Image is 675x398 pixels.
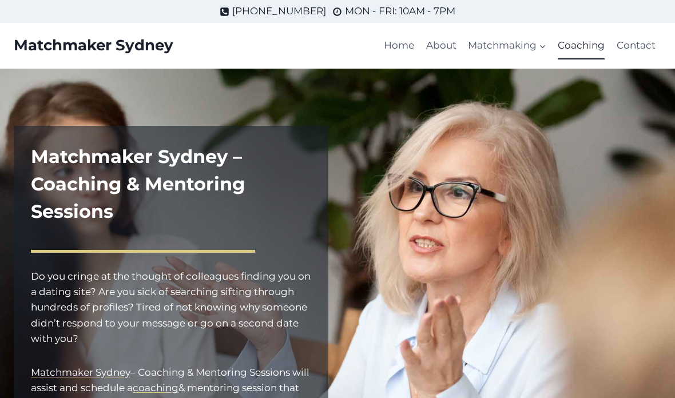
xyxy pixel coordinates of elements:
[378,32,420,59] a: Home
[220,3,326,19] a: [PHONE_NUMBER]
[133,382,178,393] a: coaching
[31,143,311,225] h1: Matchmaker Sydney – Coaching & Mentoring Sessions
[31,367,130,378] a: Matchmaker Sydney
[462,32,552,59] a: Matchmaking
[31,269,311,347] p: Do you cringe at the thought of colleagues finding you on a dating site? Are you sick of searchin...
[232,3,326,19] span: [PHONE_NUMBER]
[468,38,546,53] span: Matchmaking
[14,37,173,54] a: Matchmaker Sydney
[552,32,610,59] a: Coaching
[378,32,661,59] nav: Primary
[420,32,462,59] a: About
[611,32,661,59] a: Contact
[345,3,455,19] span: MON - FRI: 10AM - 7PM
